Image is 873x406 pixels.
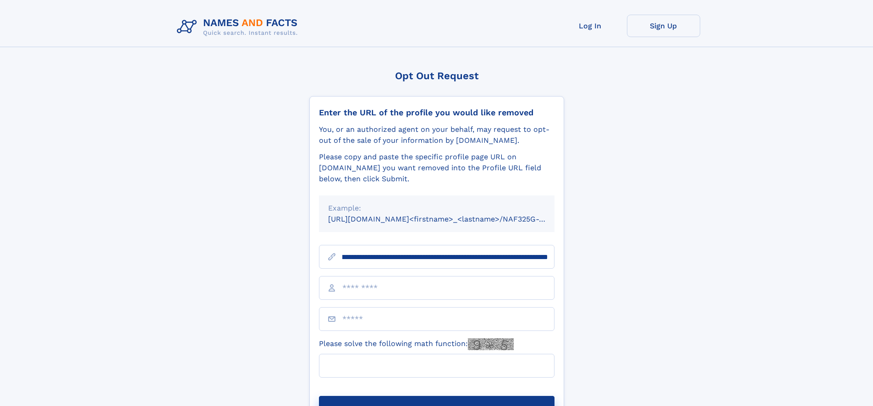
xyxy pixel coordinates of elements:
[319,124,555,146] div: You, or an authorized agent on your behalf, may request to opt-out of the sale of your informatio...
[328,203,545,214] div: Example:
[173,15,305,39] img: Logo Names and Facts
[554,15,627,37] a: Log In
[627,15,700,37] a: Sign Up
[309,70,564,81] div: Opt Out Request
[319,152,555,184] div: Please copy and paste the specific profile page URL on [DOMAIN_NAME] you want removed into the Pr...
[319,108,555,118] div: Enter the URL of the profile you would like removed
[319,338,514,350] label: Please solve the following math function:
[328,215,572,223] small: [URL][DOMAIN_NAME]<firstname>_<lastname>/NAF325G-xxxxxxxx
